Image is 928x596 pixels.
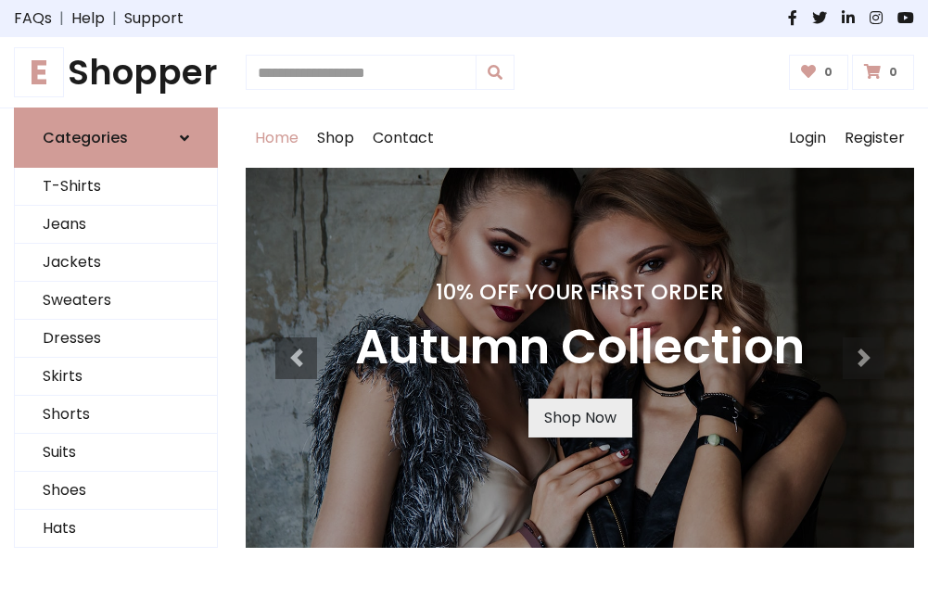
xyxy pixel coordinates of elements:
a: Suits [15,434,217,472]
a: Shorts [15,396,217,434]
a: Categories [14,108,218,168]
a: EShopper [14,52,218,93]
h4: 10% Off Your First Order [355,279,805,305]
a: Support [124,7,184,30]
a: 0 [789,55,849,90]
a: T-Shirts [15,168,217,206]
a: Hats [15,510,217,548]
span: | [105,7,124,30]
h3: Autumn Collection [355,320,805,376]
a: 0 [852,55,914,90]
span: | [52,7,71,30]
a: FAQs [14,7,52,30]
span: E [14,47,64,97]
a: Jeans [15,206,217,244]
a: Register [835,108,914,168]
a: Contact [363,108,443,168]
a: Jackets [15,244,217,282]
h6: Categories [43,129,128,146]
a: Home [246,108,308,168]
h1: Shopper [14,52,218,93]
a: Shop Now [528,399,632,437]
a: Skirts [15,358,217,396]
span: 0 [820,64,837,81]
a: Shoes [15,472,217,510]
span: 0 [884,64,902,81]
a: Login [780,108,835,168]
a: Shop [308,108,363,168]
a: Dresses [15,320,217,358]
a: Sweaters [15,282,217,320]
a: Help [71,7,105,30]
